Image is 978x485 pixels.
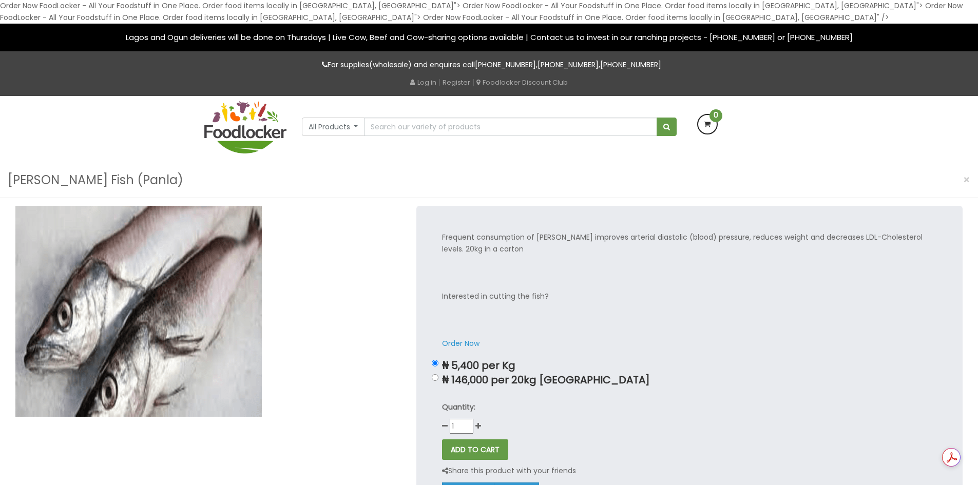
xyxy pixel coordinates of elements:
a: [PHONE_NUMBER] [600,60,661,70]
h3: [PERSON_NAME] Fish (Panla) [8,170,183,190]
a: Register [443,77,470,87]
p: ₦ 5,400 per Kg [442,360,937,372]
a: Log in [410,77,436,87]
strong: Quantity: [442,402,475,412]
button: All Products [302,118,365,136]
p: For supplies(wholesale) and enquires call , , [204,59,774,71]
a: Order Now [442,338,480,348]
button: ADD TO CART [442,439,508,460]
a: [PHONE_NUMBER] [475,60,536,70]
p: Share this product with your friends [442,465,576,477]
span: | [438,77,440,87]
a: Foodlocker Discount Club [476,77,568,87]
span: × [963,172,970,187]
p: Frequent consumption of [PERSON_NAME] improves arterial diastolic (blood) pressure, reduces weigh... [442,231,937,350]
input: ₦ 5,400 per Kg [432,360,438,366]
span: 0 [709,109,722,122]
img: FoodLocker [204,101,286,153]
img: Hake Fish (Panla) [15,206,262,417]
input: Search our variety of products [364,118,657,136]
button: Close [958,169,975,190]
a: [PHONE_NUMBER] [538,60,599,70]
span: Lagos and Ogun deliveries will be done on Thursdays | Live Cow, Beef and Cow-sharing options avai... [126,32,853,43]
input: ₦ 146,000 per 20kg [GEOGRAPHIC_DATA] [432,374,438,381]
p: ₦ 146,000 per 20kg [GEOGRAPHIC_DATA] [442,374,937,386]
span: | [472,77,474,87]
